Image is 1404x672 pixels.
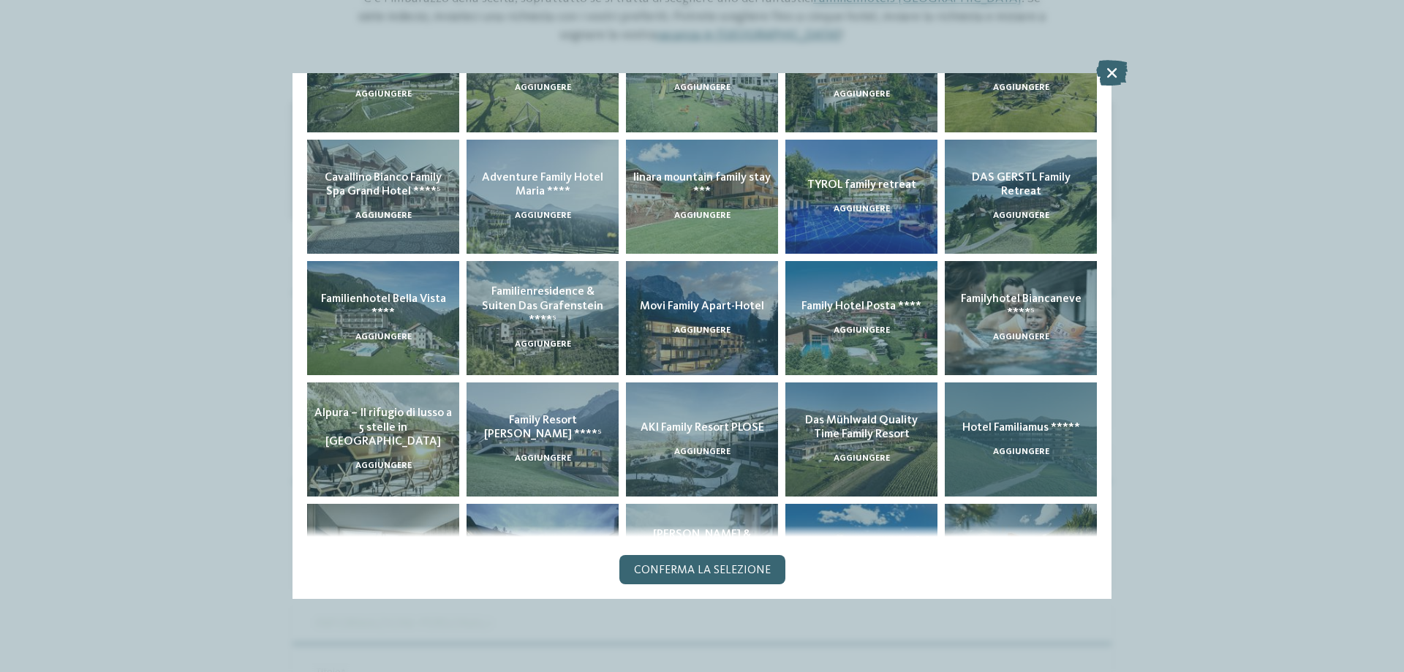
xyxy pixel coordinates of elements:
[633,172,771,197] span: linara mountain family stay ***
[834,454,890,463] span: aggiungere
[515,340,571,349] span: aggiungere
[482,172,603,197] span: Adventure Family Hotel Maria ****
[355,333,412,341] span: aggiungere
[966,536,1076,562] span: Aktiv & Familienhotel Adlernest ****
[355,211,412,220] span: aggiungere
[674,448,731,456] span: aggiungere
[641,422,764,434] span: AKI Family Resort PLOSE
[355,90,412,99] span: aggiungere
[515,454,571,463] span: aggiungere
[834,90,890,99] span: aggiungere
[961,293,1082,319] span: Familyhotel Biancaneve ****ˢ
[834,326,890,335] span: aggiungere
[993,83,1049,92] span: aggiungere
[805,415,918,440] span: Das Mühlwald Quality Time Family Resort
[801,301,921,312] span: Family Hotel Posta ****
[355,461,412,470] span: aggiungere
[993,333,1049,341] span: aggiungere
[321,293,446,319] span: Familienhotel Bella Vista ****
[314,407,452,447] span: Alpura – Il rifugio di lusso a 5 stelle in [GEOGRAPHIC_DATA]
[640,301,764,312] span: Movi Family Apart-Hotel
[482,286,603,325] span: Familienresidence & Suiten Das Grafenstein ****ˢ
[834,205,890,214] span: aggiungere
[807,179,916,191] span: TYROL family retreat
[674,83,731,92] span: aggiungere
[339,536,427,562] span: Familienhotel [PERSON_NAME]
[515,83,571,92] span: aggiungere
[993,211,1049,220] span: aggiungere
[804,536,919,562] span: Family Home Alpenhof ****
[515,211,571,220] span: aggiungere
[674,211,731,220] span: aggiungere
[325,172,442,197] span: Cavallino Bianco Family Spa Grand Hotel ****ˢ
[484,415,602,440] span: Family Resort [PERSON_NAME] ****ˢ
[641,529,763,568] span: [PERSON_NAME] & [PERSON_NAME] Family Aparthotel ****ˢ
[482,536,604,562] span: Post Alpina - Family Mountain Chalets ****ˢ
[674,326,731,335] span: aggiungere
[972,172,1071,197] span: DAS GERSTL Family Retreat
[634,565,771,576] span: Conferma la selezione
[993,448,1049,456] span: aggiungere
